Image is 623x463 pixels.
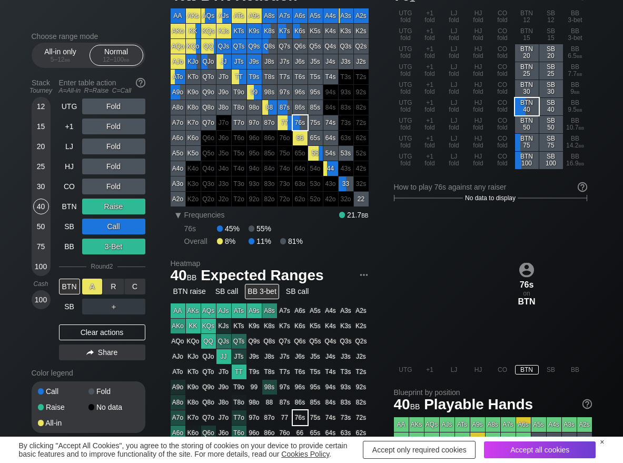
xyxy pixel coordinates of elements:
[323,8,338,23] div: A4s
[171,131,185,145] div: A6o
[33,239,49,254] div: 75
[59,74,145,98] div: Enter table action
[232,8,246,23] div: ATs
[578,142,584,149] span: bb
[339,176,353,191] div: 33
[491,152,515,169] div: CO fold
[262,70,277,84] div: T8s
[308,39,323,54] div: Q5s
[59,159,80,174] div: HJ
[171,8,185,23] div: AA
[171,192,185,206] div: A2o
[339,70,353,84] div: 100% fold in prior round
[232,39,246,54] div: QTs
[247,39,262,54] div: Q9s
[467,44,490,62] div: HJ fold
[515,62,539,80] div: BTN 25
[172,209,185,221] div: ▾
[442,80,466,97] div: LJ fold
[323,115,338,130] div: 74s
[184,211,225,219] span: Frequencies
[578,124,584,131] span: bb
[247,192,262,206] div: 100% fold in prior round
[216,146,231,161] div: 100% fold in prior round
[33,98,49,114] div: 12
[232,115,246,130] div: T7o
[247,131,262,145] div: 100% fold in prior round
[216,8,231,23] div: AJs
[539,80,563,97] div: SB 30
[33,119,49,134] div: 15
[247,176,262,191] div: 100% fold in prior round
[308,146,323,161] div: 55
[323,54,338,69] div: J4s
[418,26,442,44] div: +1 fold
[442,62,466,80] div: LJ fold
[82,98,145,114] div: Fold
[358,269,370,281] img: ellipsis.fd386fe8.svg
[308,161,323,176] div: 100% fold in prior round
[308,176,323,191] div: 100% fold in prior round
[278,176,292,191] div: 100% fold in prior round
[308,100,323,115] div: 85s
[216,39,231,54] div: QJs
[354,85,369,100] div: 100% fold in prior round
[339,115,353,130] div: 100% fold in prior round
[577,52,582,60] span: bb
[563,44,587,62] div: BB 6.5
[467,8,490,26] div: HJ fold
[278,100,292,115] div: 87s
[293,161,308,176] div: 100% fold in prior round
[82,159,145,174] div: Fold
[216,54,231,69] div: JJ
[563,98,587,115] div: BB 9.5
[82,139,145,154] div: Fold
[394,8,418,26] div: UTG fold
[216,161,231,176] div: 100% fold in prior round
[293,131,308,145] div: 66
[293,8,308,23] div: A6s
[563,80,587,97] div: BB 9
[394,44,418,62] div: UTG fold
[262,161,277,176] div: 100% fold in prior round
[262,131,277,145] div: 100% fold in prior round
[578,160,584,167] span: bb
[278,24,292,38] div: K7s
[59,87,145,94] div: A=All-in R=Raise C=Call
[467,116,490,133] div: HJ fold
[135,77,146,88] img: help.32db89a4.svg
[186,161,201,176] div: 100% fold in prior round
[339,146,353,161] div: 53s
[32,32,145,41] h2: Choose range mode
[515,134,539,151] div: BTN 75
[201,85,216,100] div: Q9o
[293,192,308,206] div: 100% fold in prior round
[574,88,580,95] span: bb
[323,70,338,84] div: T4s
[323,161,338,176] div: 44
[293,115,308,130] div: 76s
[186,115,201,130] div: K7o
[308,24,323,38] div: K5s
[308,85,323,100] div: 95s
[465,194,516,202] span: No data to display
[467,62,490,80] div: HJ fold
[293,100,308,115] div: 86s
[354,100,369,115] div: 100% fold in prior round
[216,100,231,115] div: J8o
[394,116,418,133] div: UTG fold
[354,192,369,206] div: 22
[171,39,185,54] div: AQo
[216,192,231,206] div: 100% fold in prior round
[86,350,94,356] img: share.864f2f62.svg
[247,24,262,38] div: K9s
[92,45,141,65] div: Normal
[515,116,539,133] div: BTN 50
[394,152,418,169] div: UTG fold
[442,134,466,151] div: LJ fold
[491,62,515,80] div: CO fold
[323,192,338,206] div: 100% fold in prior round
[278,161,292,176] div: 100% fold in prior round
[262,115,277,130] div: 87o
[201,39,216,54] div: QQ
